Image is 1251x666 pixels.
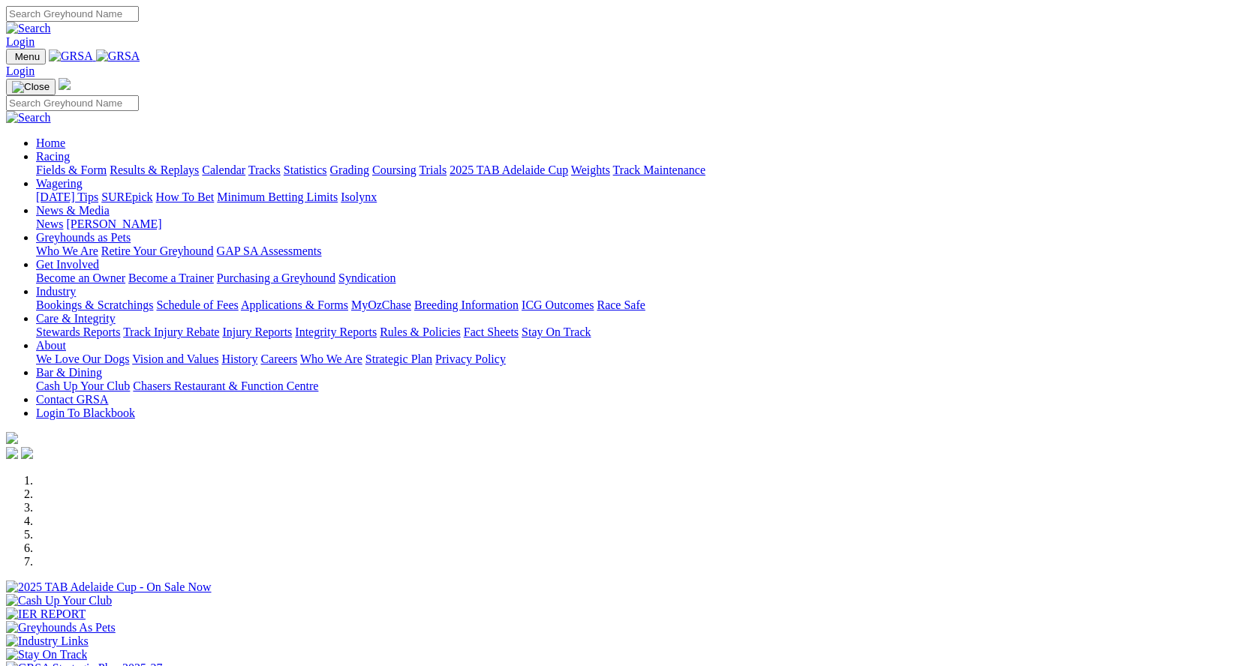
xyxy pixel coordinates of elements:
[365,352,432,365] a: Strategic Plan
[6,64,35,77] a: Login
[36,190,1245,204] div: Wagering
[414,298,519,311] a: Breeding Information
[221,352,257,365] a: History
[248,163,281,176] a: Tracks
[464,325,519,338] a: Fact Sheets
[36,217,63,230] a: News
[6,111,51,124] img: Search
[36,136,65,149] a: Home
[36,244,1245,258] div: Greyhounds as Pets
[300,352,362,365] a: Who We Are
[36,204,110,217] a: News & Media
[36,379,130,392] a: Cash Up Your Club
[36,163,1245,177] div: Racing
[36,150,70,163] a: Racing
[295,325,377,338] a: Integrity Reports
[419,163,447,176] a: Trials
[36,379,1245,393] div: Bar & Dining
[128,271,214,284] a: Become a Trainer
[6,594,112,607] img: Cash Up Your Club
[6,648,87,661] img: Stay On Track
[284,163,327,176] a: Statistics
[597,298,645,311] a: Race Safe
[96,49,140,63] img: GRSA
[222,325,292,338] a: Injury Reports
[6,621,116,634] img: Greyhounds As Pets
[330,163,369,176] a: Grading
[36,231,131,244] a: Greyhounds as Pets
[36,244,98,257] a: Who We Are
[66,217,161,230] a: [PERSON_NAME]
[36,406,135,419] a: Login To Blackbook
[36,271,125,284] a: Become an Owner
[341,190,377,203] a: Isolynx
[202,163,245,176] a: Calendar
[36,271,1245,285] div: Get Involved
[6,49,46,64] button: Toggle navigation
[351,298,411,311] a: MyOzChase
[338,271,395,284] a: Syndication
[59,78,71,90] img: logo-grsa-white.png
[613,163,705,176] a: Track Maintenance
[6,432,18,444] img: logo-grsa-white.png
[522,325,591,338] a: Stay On Track
[133,379,318,392] a: Chasers Restaurant & Function Centre
[260,352,297,365] a: Careers
[36,217,1245,231] div: News & Media
[36,312,116,325] a: Care & Integrity
[217,271,335,284] a: Purchasing a Greyhound
[6,35,35,48] a: Login
[36,325,120,338] a: Stewards Reports
[21,447,33,459] img: twitter.svg
[36,393,108,406] a: Contact GRSA
[15,51,40,62] span: Menu
[36,352,1245,366] div: About
[6,447,18,459] img: facebook.svg
[435,352,506,365] a: Privacy Policy
[217,190,338,203] a: Minimum Betting Limits
[6,95,139,111] input: Search
[372,163,416,176] a: Coursing
[123,325,219,338] a: Track Injury Rebate
[217,244,322,257] a: GAP SA Assessments
[241,298,348,311] a: Applications & Forms
[156,298,238,311] a: Schedule of Fees
[36,190,98,203] a: [DATE] Tips
[110,163,199,176] a: Results & Replays
[12,81,50,93] img: Close
[6,6,139,22] input: Search
[6,79,56,95] button: Toggle navigation
[36,298,1245,312] div: Industry
[36,339,66,352] a: About
[36,163,107,176] a: Fields & Form
[36,258,99,271] a: Get Involved
[36,177,83,190] a: Wagering
[6,580,212,594] img: 2025 TAB Adelaide Cup - On Sale Now
[450,163,568,176] a: 2025 TAB Adelaide Cup
[571,163,610,176] a: Weights
[380,325,461,338] a: Rules & Policies
[36,285,76,298] a: Industry
[6,607,86,621] img: IER REPORT
[49,49,93,63] img: GRSA
[6,22,51,35] img: Search
[36,298,153,311] a: Bookings & Scratchings
[101,190,152,203] a: SUREpick
[36,352,129,365] a: We Love Our Dogs
[522,298,594,311] a: ICG Outcomes
[101,244,214,257] a: Retire Your Greyhound
[156,190,215,203] a: How To Bet
[132,352,218,365] a: Vision and Values
[6,634,89,648] img: Industry Links
[36,366,102,379] a: Bar & Dining
[36,325,1245,339] div: Care & Integrity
